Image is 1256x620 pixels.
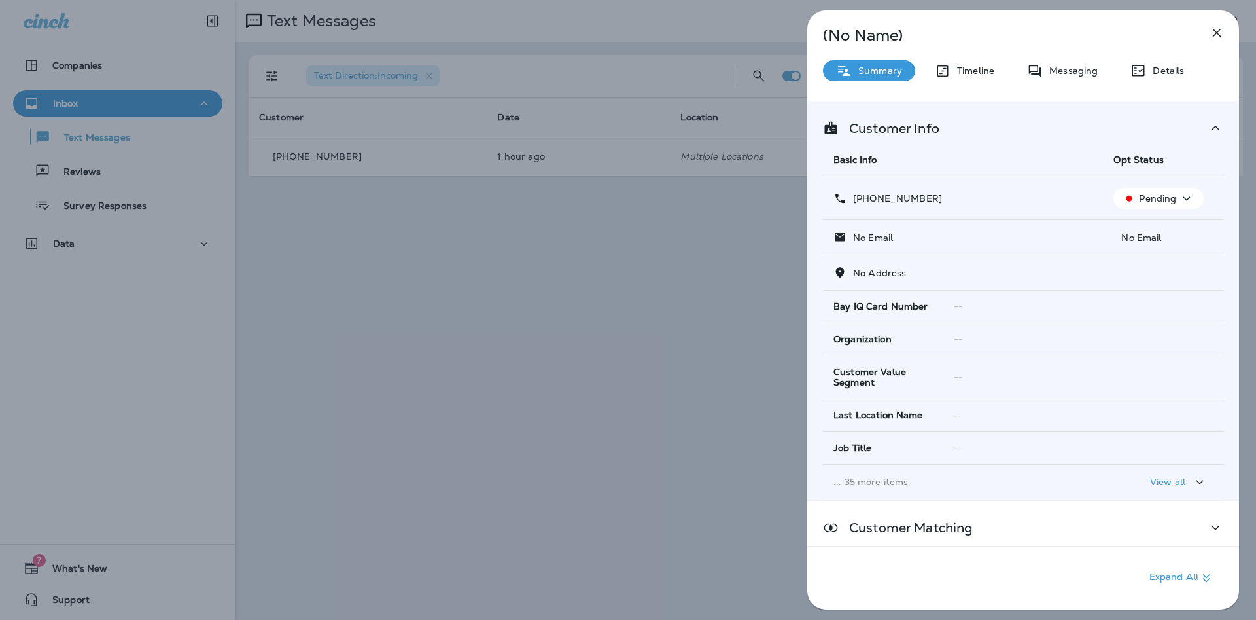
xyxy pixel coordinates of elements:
span: -- [954,442,963,454]
p: Expand All [1149,570,1214,586]
p: Timeline [951,65,994,76]
span: -- [954,410,963,422]
p: Customer Matching [839,522,973,533]
button: View all [1145,470,1213,494]
p: [PHONE_NUMBER] [846,193,942,204]
p: View all [1150,477,1185,487]
button: Expand All [1144,566,1219,590]
p: Customer Info [839,123,939,134]
p: (No Name) [823,30,1180,41]
p: Summary [852,65,902,76]
span: Last Location Name [833,410,923,421]
span: Bay IQ Card Number [833,301,928,312]
span: Opt Status [1113,154,1163,166]
p: No Address [846,268,906,278]
p: No Email [1113,232,1213,243]
p: ... 35 more items [833,477,1092,487]
button: Pending [1113,188,1204,209]
p: Pending [1139,193,1176,204]
span: Organization [833,334,892,345]
p: Details [1146,65,1184,76]
span: -- [954,301,963,312]
p: No Email [846,232,893,243]
span: Job Title [833,443,871,454]
span: -- [954,333,963,345]
span: Basic Info [833,154,877,166]
p: Messaging [1043,65,1098,76]
span: Customer Value Segment [833,367,933,389]
span: -- [954,371,963,383]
